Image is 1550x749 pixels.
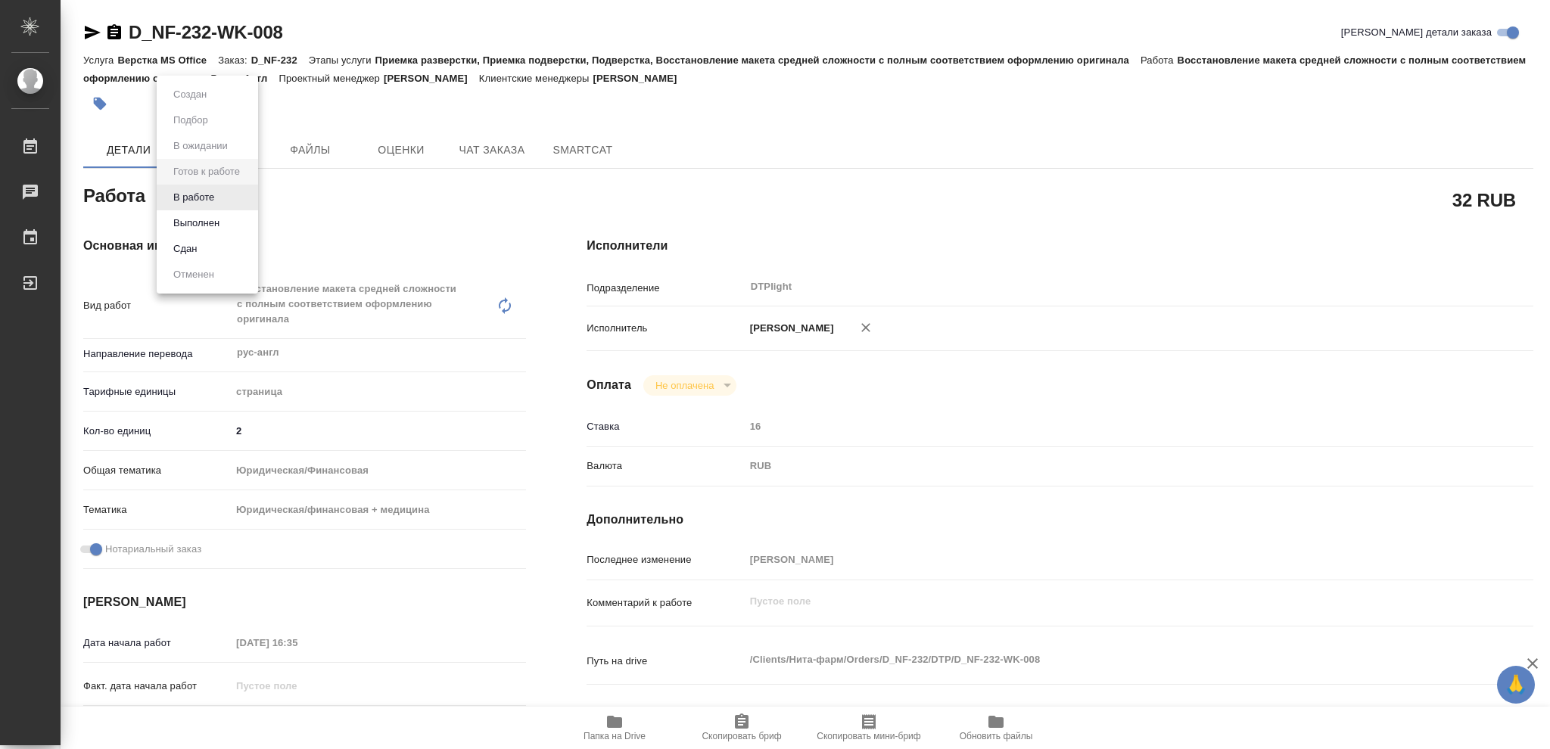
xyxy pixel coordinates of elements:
[169,138,232,154] button: В ожидании
[169,163,244,180] button: Готов к работе
[169,215,224,232] button: Выполнен
[169,266,219,283] button: Отменен
[169,241,201,257] button: Сдан
[169,86,211,103] button: Создан
[169,189,219,206] button: В работе
[169,112,213,129] button: Подбор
